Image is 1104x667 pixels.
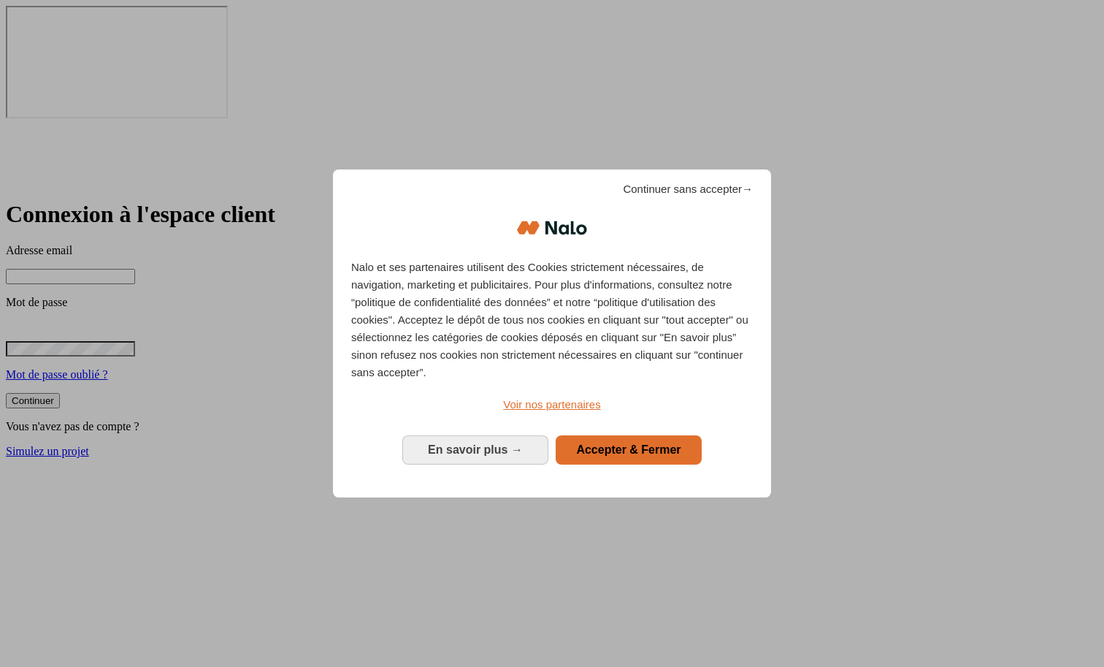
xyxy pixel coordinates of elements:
[517,206,587,250] img: Logo
[623,180,753,198] span: Continuer sans accepter→
[402,435,548,465] button: En savoir plus: Configurer vos consentements
[576,443,681,456] span: Accepter & Fermer
[428,443,523,456] span: En savoir plus →
[556,435,702,465] button: Accepter & Fermer: Accepter notre traitement des données et fermer
[351,259,753,381] p: Nalo et ses partenaires utilisent des Cookies strictement nécessaires, de navigation, marketing e...
[503,398,600,411] span: Voir nos partenaires
[333,169,771,498] div: Bienvenue chez Nalo Gestion du consentement
[351,396,753,413] a: Voir nos partenaires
